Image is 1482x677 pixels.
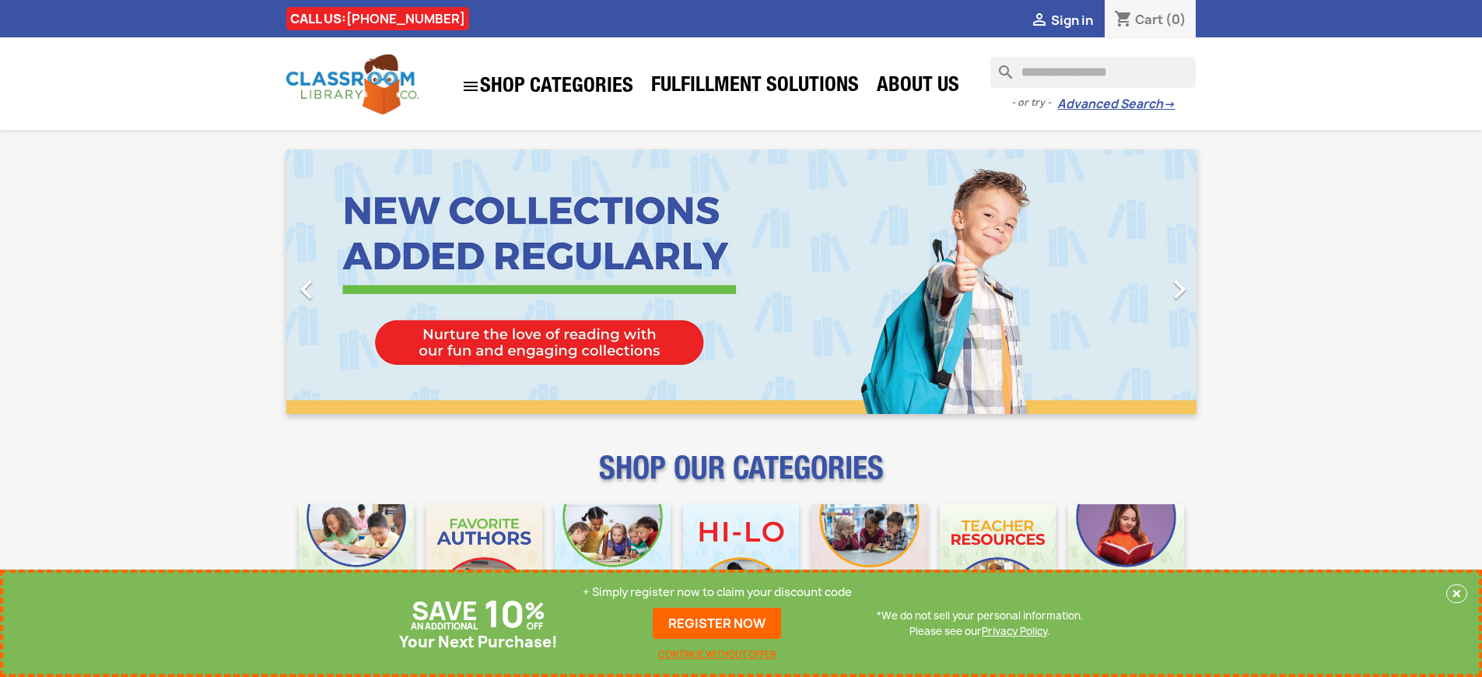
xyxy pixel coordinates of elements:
img: CLC_Dyslexia_Mobile.jpg [1068,504,1184,620]
span: Cart [1135,11,1163,28]
a: Previous [286,149,423,414]
img: CLC_Bulk_Mobile.jpg [299,504,415,620]
a: SHOP CATEGORIES [454,69,641,103]
img: CLC_Favorite_Authors_Mobile.jpg [426,504,542,620]
div: CALL US: [286,7,469,30]
i:  [1030,12,1049,30]
input: Search [990,57,1196,88]
p: SHOP OUR CATEGORIES [286,464,1196,492]
i: search [990,57,1009,75]
img: CLC_Phonics_And_Decodables_Mobile.jpg [555,504,671,620]
i:  [461,77,480,96]
img: CLC_HiLo_Mobile.jpg [683,504,799,620]
a: Next [1060,149,1196,414]
i: shopping_cart [1114,11,1133,30]
a: [PHONE_NUMBER] [346,10,465,27]
span: Sign in [1051,12,1093,29]
a: About Us [869,72,967,103]
span: - or try - [1011,95,1057,110]
span: → [1163,96,1175,112]
span: (0) [1165,11,1186,28]
img: CLC_Fiction_Nonfiction_Mobile.jpg [811,504,927,620]
a:  Sign in [1030,12,1093,29]
img: Classroom Library Company [286,54,419,114]
i:  [287,270,326,309]
a: Fulfillment Solutions [643,72,867,103]
a: Advanced Search→ [1057,96,1175,112]
img: CLC_Teacher_Resources_Mobile.jpg [940,504,1056,620]
ul: Carousel container [286,149,1196,414]
i:  [1160,270,1199,309]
